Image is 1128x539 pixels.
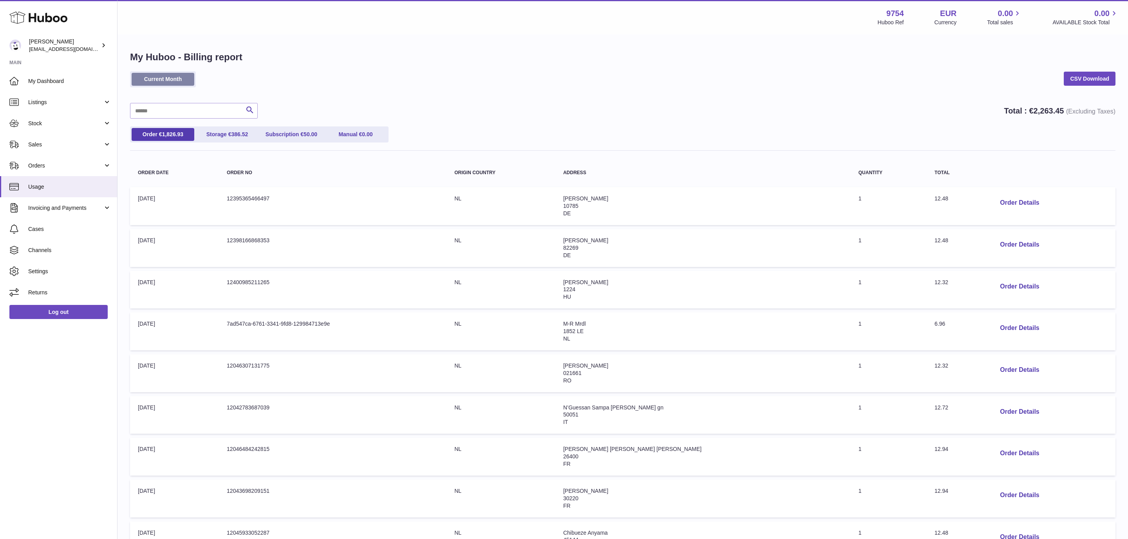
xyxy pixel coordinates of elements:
span: IT [563,419,568,425]
td: 1 [851,354,927,392]
button: Order Details [994,445,1045,461]
span: 10785 [563,203,578,209]
span: 12.94 [935,446,948,452]
span: Invoicing and Payments [28,204,103,212]
td: 12398166868353 [219,229,446,267]
span: 1224 [563,286,575,292]
span: [PERSON_NAME] [PERSON_NAME] [PERSON_NAME] [563,446,701,452]
a: Manual €0.00 [324,128,387,141]
div: Huboo Ref [878,19,904,26]
span: 50051 [563,411,578,418]
span: Cases [28,225,111,233]
img: info@fieldsluxury.london [9,40,21,51]
td: NL [446,396,555,434]
td: 1 [851,396,927,434]
span: [PERSON_NAME] [563,279,608,285]
td: 1 [851,229,927,267]
span: DE [563,252,571,258]
button: Order Details [994,487,1045,503]
span: 1,826.93 [162,131,184,137]
span: [PERSON_NAME] [563,362,608,369]
span: Channels [28,247,111,254]
a: CSV Download [1064,72,1115,86]
div: Currency [935,19,957,26]
td: [DATE] [130,438,219,476]
span: [EMAIL_ADDRESS][DOMAIN_NAME] [29,46,115,52]
span: 12.48 [935,237,948,243]
span: RO [563,377,571,384]
span: 12.48 [935,530,948,536]
span: 12.48 [935,195,948,202]
td: NL [446,271,555,309]
a: Subscription €50.00 [260,128,323,141]
span: [PERSON_NAME] [563,237,608,243]
span: 12.94 [935,488,948,494]
span: FR [563,461,571,467]
a: Order €1,826.93 [132,128,194,141]
td: 1 [851,480,927,517]
span: HU [563,294,571,300]
span: 26400 [563,453,578,460]
span: Orders [28,162,103,169]
td: [DATE] [130,187,219,225]
th: Quantity [851,162,927,183]
button: Order Details [994,362,1045,378]
th: Order Date [130,162,219,183]
span: 0.00 [998,8,1013,19]
td: NL [446,480,555,517]
td: 12400985211265 [219,271,446,309]
td: 12042783687039 [219,396,446,434]
button: Order Details [994,195,1045,211]
td: 12046484242815 [219,438,446,476]
span: Settings [28,268,111,275]
td: NL [446,312,555,350]
td: [DATE] [130,396,219,434]
td: NL [446,187,555,225]
span: Sales [28,141,103,148]
th: Origin Country [446,162,555,183]
span: DE [563,210,571,216]
td: NL [446,354,555,392]
span: (Excluding Taxes) [1066,108,1115,115]
button: Order Details [994,279,1045,295]
span: 82269 [563,245,578,251]
td: [DATE] [130,271,219,309]
span: 12.32 [935,362,948,369]
th: Order no [219,162,446,183]
strong: 9754 [886,8,904,19]
span: [PERSON_NAME] [563,195,608,202]
td: 1 [851,187,927,225]
span: My Dashboard [28,78,111,85]
button: Order Details [994,404,1045,420]
span: Returns [28,289,111,296]
span: 021661 [563,370,582,376]
span: 12.72 [935,404,948,411]
span: 30220 [563,495,578,501]
span: M-R Mrdl [563,321,586,327]
span: 386.52 [231,131,248,137]
span: Chibueze Anyama [563,530,608,536]
td: NL [446,438,555,476]
td: 7ad547ca-6761-3341-9fd8-129984713e9e [219,312,446,350]
span: 12.32 [935,279,948,285]
span: N’Guessan Sampa [PERSON_NAME] gn [563,404,663,411]
td: 12395365466497 [219,187,446,225]
span: FR [563,503,571,509]
td: 1 [851,312,927,350]
div: [PERSON_NAME] [29,38,99,53]
a: Log out [9,305,108,319]
button: Order Details [994,237,1045,253]
td: 12046307131775 [219,354,446,392]
span: Stock [28,120,103,127]
th: Total [927,162,986,183]
a: 0.00 AVAILABLE Stock Total [1052,8,1119,26]
span: Total sales [987,19,1022,26]
span: 2,263.45 [1034,106,1064,115]
td: [DATE] [130,312,219,350]
span: Listings [28,99,103,106]
td: [DATE] [130,229,219,267]
span: [PERSON_NAME] [563,488,608,494]
th: Address [555,162,851,183]
td: 12043698209151 [219,480,446,517]
td: [DATE] [130,354,219,392]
